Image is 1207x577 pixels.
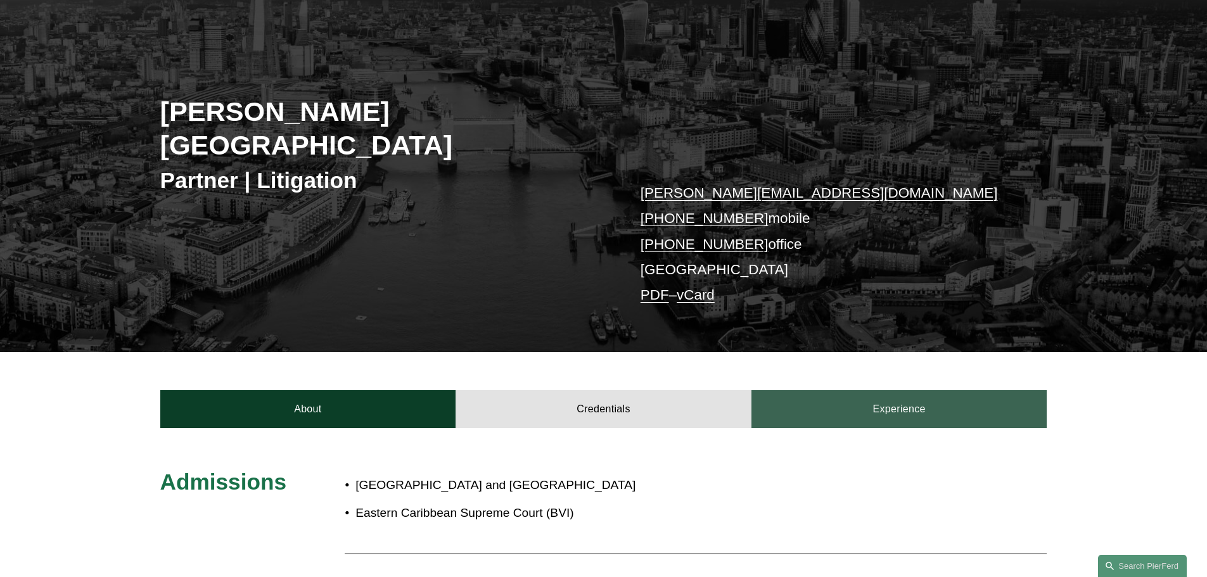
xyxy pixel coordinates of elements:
[355,502,677,524] p: Eastern Caribbean Supreme Court (BVI)
[641,287,669,303] a: PDF
[1098,555,1187,577] a: Search this site
[677,287,715,303] a: vCard
[641,181,1010,308] p: mobile office [GEOGRAPHIC_DATA] –
[641,185,998,201] a: [PERSON_NAME][EMAIL_ADDRESS][DOMAIN_NAME]
[160,469,286,494] span: Admissions
[355,474,677,497] p: [GEOGRAPHIC_DATA] and [GEOGRAPHIC_DATA]
[160,95,604,162] h2: [PERSON_NAME][GEOGRAPHIC_DATA]
[751,390,1047,428] a: Experience
[641,210,769,226] a: [PHONE_NUMBER]
[160,390,456,428] a: About
[641,236,769,252] a: [PHONE_NUMBER]
[160,167,604,194] h3: Partner | Litigation
[456,390,751,428] a: Credentials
